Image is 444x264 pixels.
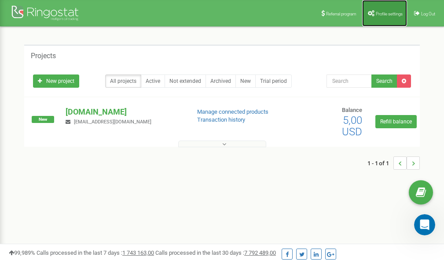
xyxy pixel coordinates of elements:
[9,249,35,256] span: 99,989%
[326,11,356,16] span: Referral program
[375,115,417,128] a: Refill balance
[235,74,256,88] a: New
[33,74,79,88] a: New project
[74,119,151,125] span: [EMAIL_ADDRESS][DOMAIN_NAME]
[141,74,165,88] a: Active
[105,74,141,88] a: All projects
[255,74,292,88] a: Trial period
[367,156,393,170] span: 1 - 1 of 1
[327,74,372,88] input: Search
[376,11,403,16] span: Profile settings
[66,106,183,118] p: [DOMAIN_NAME]
[367,148,420,178] nav: ...
[37,249,154,256] span: Calls processed in the last 7 days :
[122,249,154,256] u: 1 743 163,00
[31,52,56,60] h5: Projects
[342,107,362,113] span: Balance
[155,249,276,256] span: Calls processed in the last 30 days :
[205,74,236,88] a: Archived
[371,74,397,88] button: Search
[244,249,276,256] u: 7 792 489,00
[197,116,245,123] a: Transaction history
[414,214,435,235] iframe: Intercom live chat
[197,108,268,115] a: Manage connected products
[421,11,435,16] span: Log Out
[342,114,362,138] span: 5,00 USD
[32,116,54,123] span: New
[165,74,206,88] a: Not extended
